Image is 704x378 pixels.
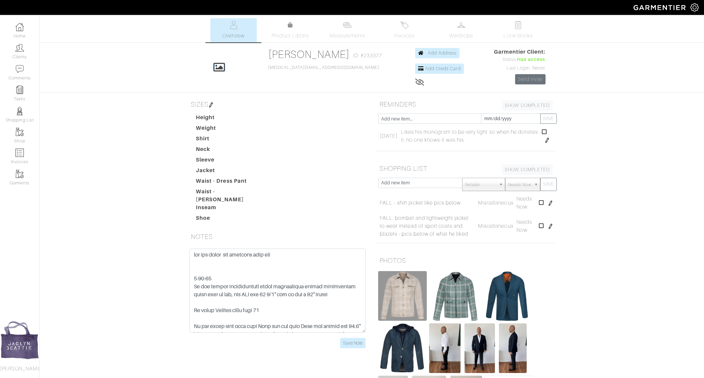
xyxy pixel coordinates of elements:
img: LWFTxuJCm5xBtWnsMGbH691t [378,323,425,373]
button: SAVE [540,178,557,191]
span: Product Library [272,32,309,40]
img: measurements-466bbee1fd09ba9460f595b01e5d73f9e2bff037440d3c8f018324cb6cdf7a4a.svg [343,21,351,29]
img: jq8SC3fwDwUYpsaqpFA9MEES [483,271,531,321]
div: Status: [494,56,546,63]
span: Miscellaneous [478,223,513,229]
img: orders-27d20c2124de7fd6de4e0e44c1d41de31381a507db9b33961299e4e07d508b8c.svg [400,21,409,29]
img: Mik978GbomgTbEKrmFzHt8CY [464,323,495,373]
img: reminder-icon-8004d30b9f0a5d33ae49ab947aed9ed385cf756f9e5892f1edd6e32f2345188e.png [16,86,24,94]
input: Add new item [378,178,462,188]
input: Add new item... [378,114,481,124]
img: taAUyjQXa2PTZEbFtbB3ozUG [499,323,527,373]
dt: Sleeve [191,156,266,166]
dt: Shirt [191,135,266,145]
h5: PHOTOS [377,254,555,267]
a: SHOW COMPLETED [502,165,553,175]
span: Wardrobe [449,32,473,40]
dt: Waist - [PERSON_NAME] [191,188,266,204]
span: Needs Now [516,196,532,210]
span: Measurements [330,32,366,40]
img: pen-cf24a1663064a2ec1b9c1bd2387e9de7a2fa800b781884d57f21acf72779bad2.png [548,224,553,229]
a: Add Credit Card [415,64,464,74]
span: Add Credit Card [425,66,461,71]
a: FALL - shirt jacket like pics below [380,199,461,207]
h5: REMINDERS [377,98,555,111]
a: Product Library [267,21,314,40]
a: FALL: bomber and lightweight jacket to wear instead of sport coats and blazers - pics below of wh... [380,214,475,238]
img: stylists-icon-eb353228a002819b7ec25b43dbf5f0378dd9e0616d9560372ff212230b889e62.png [16,107,24,115]
textarea: lor ips dolor sit ametcons adip eli 5-90-65 Se doe tempor incididuntutl etdol magnaaliqua enimad ... [190,249,366,333]
a: Wardrobe [438,18,484,42]
span: Miscellaneous [478,200,513,206]
img: Z83YsEv3hSGZvk7sjQ8BtpAV [431,271,479,321]
img: gkGU2tvrGe37yXfccnzqPEKQ [429,323,461,373]
img: comment-icon-a0a6a9ef722e966f86d9cbdc48e553b5cf19dbc54f86b18d962a5391bc8f6eb6.png [16,65,24,73]
a: Send Invite [515,74,546,84]
img: clients-icon-6bae9207a08558b7cb47a8932f037763ab4055f8c8b6bfacd5dc20c3e0201464.png [16,44,24,52]
img: todo-9ac3debb85659649dc8f770b8b6100bb5dab4b48dedcbae339e5042a72dfd3cc.svg [514,21,522,29]
img: gear-icon-white-bd11855cb880d31180b6d7d6211b90ccbf57a29d726f0c71d8c61bd08dd39cc2.png [690,3,699,12]
dt: Inseam [191,204,266,214]
img: garments-icon-b7da505a4dc4fd61783c78ac3ca0ef83fa9d6f193b1c9dc38574b1d14d53ca28.png [16,170,24,178]
dt: Height [191,114,266,124]
img: pen-cf24a1663064a2ec1b9c1bd2387e9de7a2fa800b781884d57f21acf72779bad2.png [548,201,553,206]
a: Invoices [381,18,427,42]
img: garments-icon-b7da505a4dc4fd61783c78ac3ca0ef83fa9d6f193b1c9dc38574b1d14d53ca28.png [16,128,24,136]
button: SAVE [540,114,557,124]
span: Add Address [428,50,457,56]
span: Needs Now [516,219,532,233]
span: Look Books [504,32,533,40]
a: [PERSON_NAME] [268,48,350,60]
span: Invoices [394,32,415,40]
a: [MEDICAL_DATA][EMAIL_ADDRESS][DOMAIN_NAME] [268,65,379,70]
dt: Weight [191,124,266,135]
img: orders-icon-0abe47150d42831381b5fb84f609e132dff9fe21cb692f30cb5eec754e2cba89.png [16,149,24,157]
img: pen-cf24a1663064a2ec1b9c1bd2387e9de7a2fa800b781884d57f21acf72779bad2.png [208,102,214,108]
img: wardrobe-487a4870c1b7c33e795ec22d11cfc2ed9d08956e64fb3008fe2437562e282088.svg [457,21,465,29]
a: SHOW COMPLETED [502,100,553,111]
span: Overview [222,32,244,40]
img: basicinfo-40fd8af6dae0f16599ec9e87c0ef1c0a1fdea2edbe929e3d69a839185d80c458.svg [229,21,238,29]
a: Add Address [415,48,460,58]
dt: Shoe [191,214,266,225]
img: yXCZ9CAigDdBUjhLvYxnAK4m [378,271,427,321]
span: Has access [517,56,546,63]
img: pen-cf24a1663064a2ec1b9c1bd2387e9de7a2fa800b781884d57f21acf72779bad2.png [545,138,550,143]
a: Look Books [495,18,541,42]
span: Garmentier Client: [494,48,546,56]
h5: NOTES [188,230,367,243]
input: Save Note [340,338,366,348]
h5: SHOPPING LIST [377,162,555,175]
a: Measurements [324,18,371,42]
span: [DATE] [380,132,398,140]
h5: SIZES [188,98,367,111]
dt: Waist - Dress Pant [191,177,266,188]
dt: Neck [191,145,266,156]
dt: Jacket [191,166,266,177]
a: Overview [210,18,257,42]
img: dashboard-icon-dbcd8f5a0b271acd01030246c82b418ddd0df26cd7fceb0bd07c9910d44c42f6.png [16,23,24,31]
span: Needs Now [508,178,531,191]
span: Likes his monogram to be very light so when he donates it, no one knows it was his [401,128,539,144]
span: ID: #233377 [353,52,382,60]
div: Last Login: Never [494,65,546,72]
img: garmentier-logo-header-white-b43fb05a5012e4ada735d5af1a66efaba907eab6374d6393d1fbf88cb4ef424d.png [630,2,690,13]
span: Retailer [465,178,496,191]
